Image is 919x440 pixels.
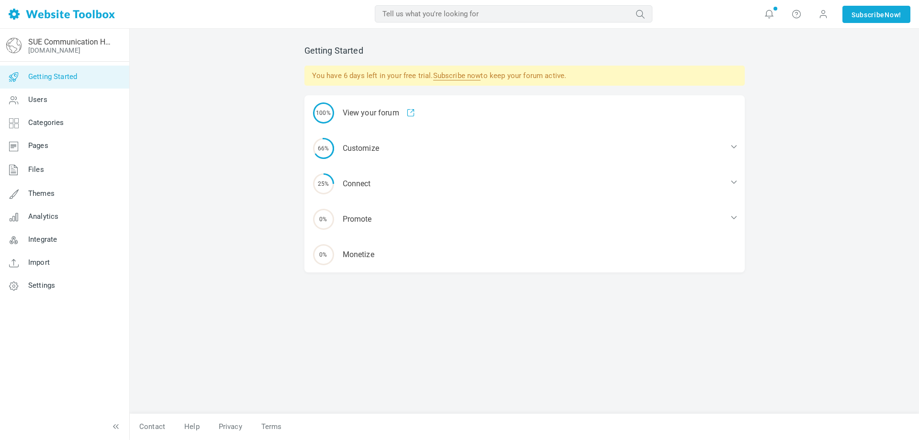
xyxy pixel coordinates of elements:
[28,46,80,54] a: [DOMAIN_NAME]
[313,173,334,194] span: 25%
[304,237,745,272] div: Monetize
[28,281,55,290] span: Settings
[313,138,334,159] span: 66%
[28,212,58,221] span: Analytics
[304,166,745,202] div: Connect
[304,45,745,56] h2: Getting Started
[885,10,901,20] span: Now!
[28,189,55,198] span: Themes
[28,165,44,174] span: Files
[304,95,745,131] div: View your forum
[842,6,910,23] a: SubscribeNow!
[313,244,334,265] span: 0%
[304,95,745,131] a: 100% View your forum
[28,235,57,244] span: Integrate
[130,418,175,435] a: Contact
[28,118,64,127] span: Categories
[6,38,22,53] img: globe-icon.png
[252,418,291,435] a: Terms
[304,202,745,237] div: Promote
[209,418,252,435] a: Privacy
[28,95,47,104] span: Users
[375,5,652,23] input: Tell us what you're looking for
[175,418,209,435] a: Help
[28,141,48,150] span: Pages
[28,72,77,81] span: Getting Started
[28,258,50,267] span: Import
[313,209,334,230] span: 0%
[28,37,112,46] a: SUE Communication Hub
[304,66,745,86] div: You have 6 days left in your free trial. to keep your forum active.
[313,102,334,124] span: 100%
[304,237,745,272] a: 0% Monetize
[304,131,745,166] div: Customize
[433,71,481,80] a: Subscribe now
